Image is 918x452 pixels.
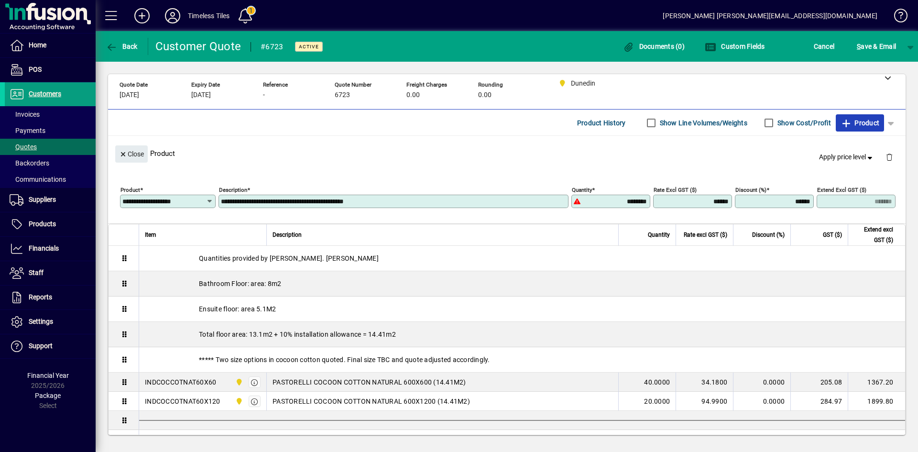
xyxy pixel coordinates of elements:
div: Timeless Tiles [188,8,229,23]
span: Support [29,342,53,350]
span: - [263,91,265,99]
td: 205.08 [790,373,848,392]
div: 34.1800 [682,377,727,387]
a: Home [5,33,96,57]
div: [PERSON_NAME] [PERSON_NAME][EMAIL_ADDRESS][DOMAIN_NAME] [663,8,877,23]
span: S [857,43,861,50]
a: Financials [5,237,96,261]
a: Products [5,212,96,236]
a: Quotes [5,139,96,155]
span: Product [841,115,879,131]
button: Cancel [811,38,837,55]
button: Save & Email [852,38,901,55]
span: Description [273,230,302,240]
span: Reports [29,293,52,301]
div: Product [108,136,906,171]
span: Cancel [814,39,835,54]
button: Custom Fields [702,38,767,55]
div: INDCOCCOTNAT60X60 [145,377,216,387]
span: Staff [29,269,44,276]
button: Close [115,145,148,163]
span: Payments [10,127,45,134]
span: [DATE] [120,91,139,99]
span: Invoices [10,110,40,118]
button: Documents (0) [620,38,687,55]
span: GST ($) [823,230,842,240]
div: #6723 [261,39,283,55]
div: Customer Quote [155,39,241,54]
a: Invoices [5,106,96,122]
div: 94.9900 [682,397,727,406]
span: Active [299,44,319,50]
mat-label: Quantity [572,187,592,193]
a: Payments [5,122,96,139]
mat-label: Product [120,187,140,193]
span: Quotes [10,143,37,151]
a: Settings [5,310,96,334]
span: Rate excl GST ($) [684,230,727,240]
div: Bathroom Floor: area: 8m2 [139,271,905,296]
button: Apply price level [815,149,878,166]
span: PASTORELLI COCOON COTTON NATURAL 600X600 (14.41M2) [273,377,466,387]
span: Suppliers [29,196,56,203]
span: 40.0000 [644,377,670,387]
app-page-header-button: Delete [878,153,901,161]
span: 0.00 [406,91,420,99]
mat-label: Extend excl GST ($) [817,187,866,193]
label: Show Cost/Profit [776,118,831,128]
span: Home [29,41,46,49]
span: ave & Email [857,39,896,54]
label: Show Line Volumes/Weights [658,118,747,128]
span: Dunedin [233,377,244,387]
span: Quantity [648,230,670,240]
div: ***** Two size options in cocoon cotton quoted. Final size TBC and quote adjusted accordingly. [139,347,905,372]
a: Support [5,334,96,358]
span: Close [119,146,144,162]
span: Extend excl GST ($) [854,224,893,245]
span: [DATE] [191,91,211,99]
span: Apply price level [819,152,874,162]
span: PASTORELLI COCOON COTTON NATURAL 600X1200 (14.41M2) [273,397,470,406]
td: 284.97 [790,392,848,411]
app-page-header-button: Close [113,149,150,158]
span: Communications [10,176,66,183]
span: Settings [29,318,53,325]
span: Discount (%) [752,230,785,240]
div: INDCOCCOTNAT60X120 [145,397,220,406]
td: 0.0000 [733,373,790,392]
span: 6723 [335,91,350,99]
td: 0.0000 [733,392,790,411]
button: Delete [878,145,901,168]
span: Financial Year [27,372,69,379]
span: Products [29,220,56,228]
span: Customers [29,90,61,98]
span: 20.0000 [644,397,670,406]
span: Item [145,230,156,240]
button: Product [836,114,884,132]
a: Communications [5,171,96,187]
span: Package [35,392,61,399]
td: 1899.80 [848,392,905,411]
button: Add [127,7,157,24]
button: Back [103,38,140,55]
span: Dunedin [233,396,244,407]
button: Product History [573,114,630,132]
a: Staff [5,261,96,285]
span: POS [29,66,42,73]
span: Back [106,43,138,50]
button: Profile [157,7,188,24]
span: Financials [29,244,59,252]
a: Backorders [5,155,96,171]
mat-label: Description [219,187,247,193]
span: Custom Fields [705,43,765,50]
app-page-header-button: Back [96,38,148,55]
td: 1367.20 [848,373,905,392]
span: Backorders [10,159,49,167]
span: Product History [577,115,626,131]
div: Quantities provided by [PERSON_NAME]. [PERSON_NAME] [139,246,905,271]
a: POS [5,58,96,82]
a: Knowledge Base [887,2,906,33]
mat-label: Rate excl GST ($) [654,187,697,193]
span: 0.00 [478,91,492,99]
mat-label: Discount (%) [735,187,766,193]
